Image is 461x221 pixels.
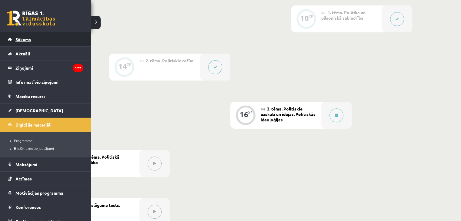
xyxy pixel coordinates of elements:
span: Atzīmes [15,176,32,181]
span: Mācību resursi [15,94,45,99]
a: [DEMOGRAPHIC_DATA] [8,104,83,117]
span: 2. tēma. Politiskie režīmi [146,58,195,63]
span: Noslēguma tests. [85,202,120,208]
a: Digitālie materiāli [8,118,83,132]
div: 16 [240,112,248,117]
a: Ziņojumi177 [8,61,83,75]
span: #4 [261,107,265,111]
a: Aktuāli [8,47,83,61]
a: Maksājumi [8,157,83,171]
a: Atzīmes [8,172,83,186]
div: 10 [300,15,309,21]
a: Biežāk uzdotie jautājumi [8,146,85,151]
span: Programma [8,138,32,143]
span: 1. tēma. Politika un pilsoniskā sabiedrība [321,10,366,21]
div: XP [309,15,313,18]
legend: Informatīvie ziņojumi [15,75,83,89]
span: Aktuāli [15,51,30,56]
a: Programma [8,138,85,143]
a: Motivācijas programma [8,186,83,200]
div: XP [127,63,131,66]
a: Sākums [8,32,83,46]
span: Digitālie materiāli [15,122,52,127]
span: 4. tēma. Politiskā līdzdalība [79,154,119,165]
span: 3. tēma. Politiskie uzskati un idejas. Politiskās ideoloģijas [261,106,316,122]
legend: Maksājumi [15,157,83,171]
a: Rīgas 1. Tālmācības vidusskola [7,11,55,26]
span: Konferences [15,204,41,210]
a: Konferences [8,200,83,214]
div: 14 [119,64,127,69]
span: #2 [321,10,326,15]
span: Biežāk uzdotie jautājumi [8,146,54,151]
span: [DEMOGRAPHIC_DATA] [15,108,63,113]
span: Sākums [15,37,31,42]
div: XP [248,111,252,114]
i: 177 [73,64,83,72]
legend: Ziņojumi [15,61,83,75]
span: #3 [139,58,144,63]
a: Informatīvie ziņojumi [8,75,83,89]
a: Mācību resursi [8,89,83,103]
span: Motivācijas programma [15,190,63,196]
